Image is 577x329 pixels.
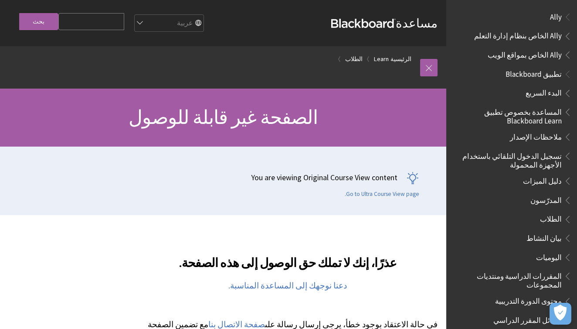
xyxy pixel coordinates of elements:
[474,29,562,41] span: Ally الخاص بنظام إدارة التعلم
[457,149,562,169] span: تسجيل الدخول التلقائي باستخدام الأجهزة المحمولة
[530,193,562,205] span: المدرّسون
[19,13,58,30] input: بحث
[457,105,562,125] span: المساعدة بخصوص تطبيق Blackboard Learn
[457,269,562,289] span: المقررات الدراسية ومنتديات المجموعات
[129,105,318,129] span: الصفحة غير قابلة للوصول
[510,130,562,141] span: ملاحظات الإصدار
[526,86,562,98] span: البدء السريع
[331,15,438,31] a: مساعدةBlackboard
[374,54,389,65] a: Learn
[9,172,419,183] p: You are viewing Original Course View content
[540,212,562,224] span: الطلاب
[550,10,562,21] span: Ally
[536,250,562,262] span: اليوميات
[488,48,562,59] span: Ally الخاص بمواقع الويب
[495,294,562,306] span: محتوى الدورة التدريبية
[345,190,419,198] a: Go to Ultra Course View page.
[526,231,562,243] span: بيان النشاط
[228,281,347,291] a: دعنا نوجهك إلى المساعدة المناسبة.
[331,19,396,28] strong: Blackboard
[506,67,562,79] span: تطبيق Blackboard
[493,313,562,325] span: رسائل المقرر الدراسي
[550,303,571,325] button: فتح التفضيلات
[138,243,438,272] h2: عذرًا، إنك لا تملك حق الوصول إلى هذه الصفحة.
[390,54,411,65] a: الرئيسية
[523,174,562,185] span: دليل الميزات
[345,54,363,65] a: الطلاب
[134,15,204,32] select: Site Language Selector
[451,10,572,62] nav: Book outline for Anthology Ally Help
